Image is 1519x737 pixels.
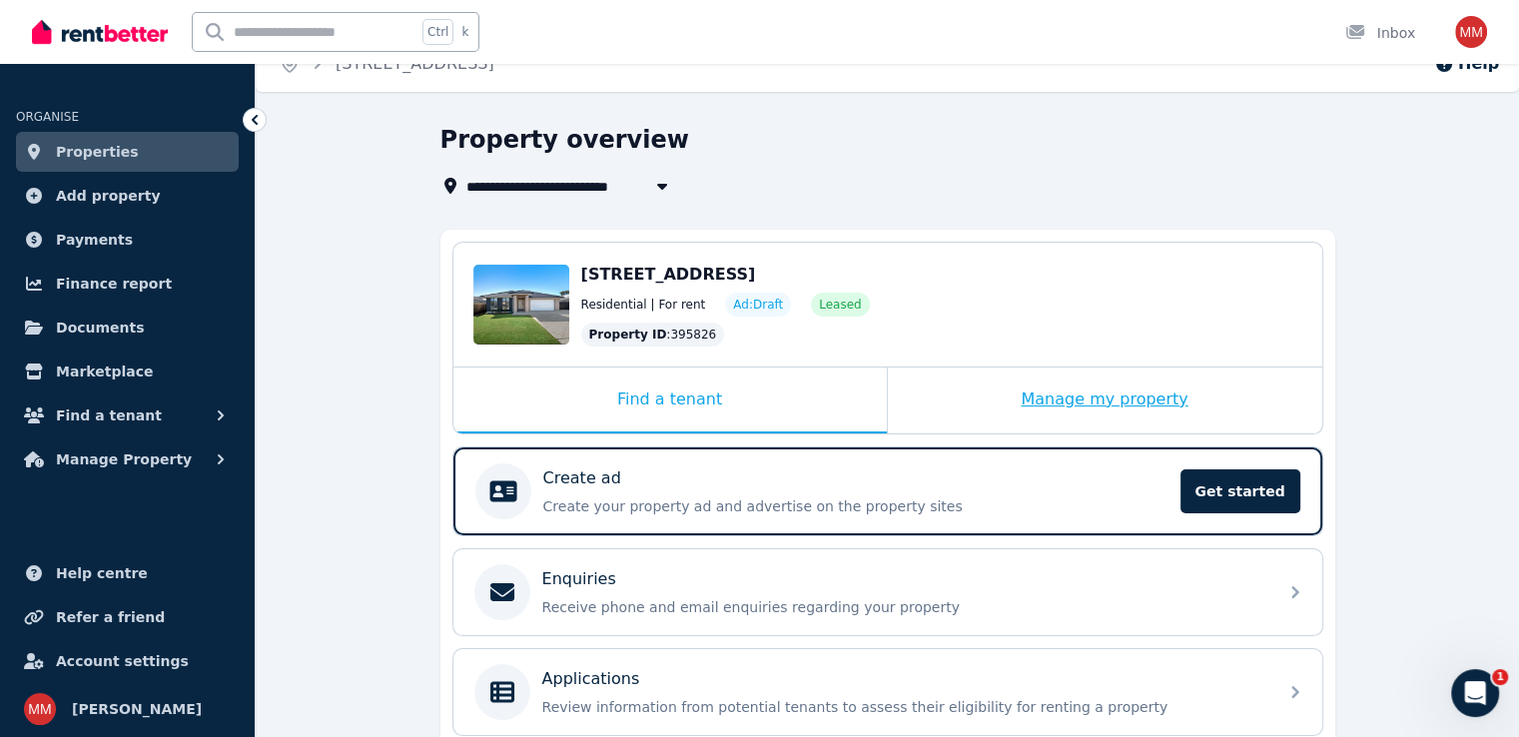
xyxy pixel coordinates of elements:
[1434,52,1499,76] button: Help
[453,368,887,433] div: Find a tenant
[16,264,239,304] a: Finance report
[819,297,861,313] span: Leased
[589,327,667,343] span: Property ID
[1451,669,1499,717] iframe: Intercom live chat
[56,649,189,673] span: Account settings
[56,561,148,585] span: Help centre
[16,176,239,216] a: Add property
[542,697,1265,717] p: Review information from potential tenants to assess their eligibility for renting a property
[16,308,239,348] a: Documents
[16,110,79,124] span: ORGANISE
[16,553,239,593] a: Help centre
[56,316,145,340] span: Documents
[543,466,621,490] p: Create ad
[32,17,168,47] img: RentBetter
[56,605,165,629] span: Refer a friend
[16,439,239,479] button: Manage Property
[56,272,172,296] span: Finance report
[581,265,756,284] span: [STREET_ADDRESS]
[581,297,706,313] span: Residential | For rent
[256,36,518,92] nav: Breadcrumb
[16,395,239,435] button: Find a tenant
[453,447,1322,535] a: Create adCreate your property ad and advertise on the property sitesGet started
[72,697,202,721] span: [PERSON_NAME]
[542,597,1265,617] p: Receive phone and email enquiries regarding your property
[16,220,239,260] a: Payments
[1345,23,1415,43] div: Inbox
[422,19,453,45] span: Ctrl
[24,693,56,725] img: Matthew Moussa
[542,567,616,591] p: Enquiries
[888,368,1322,433] div: Manage my property
[440,124,689,156] h1: Property overview
[56,140,139,164] span: Properties
[542,667,640,691] p: Applications
[16,132,239,172] a: Properties
[453,549,1322,635] a: EnquiriesReceive phone and email enquiries regarding your property
[543,496,1168,516] p: Create your property ad and advertise on the property sites
[16,641,239,681] a: Account settings
[1180,469,1300,513] span: Get started
[733,297,783,313] span: Ad: Draft
[56,184,161,208] span: Add property
[56,403,162,427] span: Find a tenant
[56,447,192,471] span: Manage Property
[1492,669,1508,685] span: 1
[1455,16,1487,48] img: Matthew Moussa
[581,323,725,347] div: : 395826
[16,352,239,391] a: Marketplace
[56,228,133,252] span: Payments
[461,24,468,40] span: k
[453,649,1322,735] a: ApplicationsReview information from potential tenants to assess their eligibility for renting a p...
[56,360,153,383] span: Marketplace
[16,597,239,637] a: Refer a friend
